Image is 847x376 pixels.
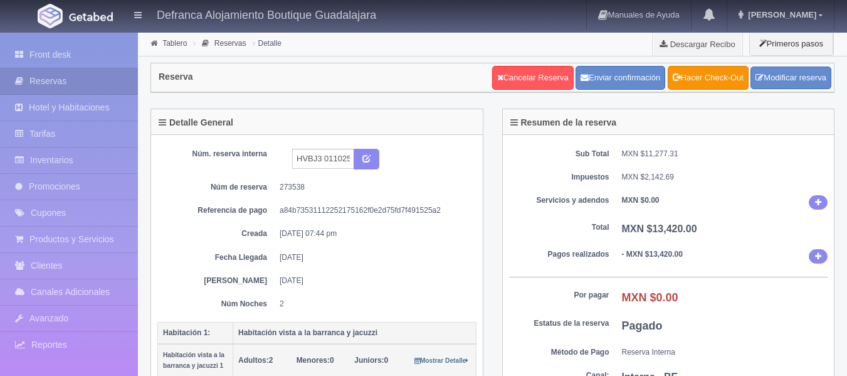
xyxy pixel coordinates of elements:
[159,118,233,127] h4: Detalle General
[163,352,224,369] small: Habitación vista a la barranca y jacuzzi 1
[38,4,63,28] img: Getabed
[622,347,828,358] dd: Reserva Interna
[509,195,609,206] dt: Servicios y adendos
[167,149,267,159] dt: Núm. reserva interna
[750,67,831,90] a: Modificar reserva
[509,249,609,260] dt: Pagos realizados
[492,66,574,90] a: Cancelar Reserva
[622,223,697,234] b: MXN $13,420.00
[622,250,683,259] b: - MXN $13,420.00
[622,172,828,183] dd: MXN $2,142.69
[622,149,828,159] dd: MXN $11,277.31
[509,172,609,183] dt: Impuestos
[162,39,187,48] a: Tablero
[509,222,609,233] dt: Total
[576,66,665,90] button: Enviar confirmación
[167,276,267,286] dt: [PERSON_NAME]
[509,347,609,358] dt: Método de Pago
[280,228,467,239] dd: [DATE] 07:44 pm
[167,252,267,263] dt: Fecha Llegada
[749,31,833,56] button: Primeros pasos
[238,356,269,365] strong: Adultos:
[414,356,469,365] a: Mostrar Detalle
[509,149,609,159] dt: Sub Total
[354,356,384,365] strong: Juniors:
[653,31,742,56] a: Descargar Recibo
[668,66,749,90] a: Hacer Check-Out
[297,356,334,365] span: 0
[745,10,816,19] span: [PERSON_NAME]
[280,205,467,216] dd: a84b73531112252175162f0e2d75fd7f491525a2
[167,299,267,309] dt: Núm Noches
[297,356,330,365] strong: Menores:
[509,318,609,329] dt: Estatus de la reserva
[238,356,273,365] span: 2
[214,39,246,48] a: Reservas
[509,290,609,301] dt: Por pagar
[69,12,113,21] img: Getabed
[280,299,467,309] dd: 2
[414,357,469,364] small: Mostrar Detalle
[250,37,285,49] li: Detalle
[280,252,467,263] dd: [DATE]
[233,322,476,344] th: Habitación vista a la barranca y jacuzzi
[354,356,388,365] span: 0
[163,328,210,337] b: Habitación 1:
[622,291,678,304] b: MXN $0.00
[622,196,660,205] b: MXN $0.00
[167,228,267,239] dt: Creada
[157,6,376,22] h4: Defranca Alojamiento Boutique Guadalajara
[280,182,467,193] dd: 273538
[510,118,617,127] h4: Resumen de la reserva
[280,276,467,286] dd: [DATE]
[167,182,267,193] dt: Núm de reserva
[622,320,663,332] b: Pagado
[167,205,267,216] dt: Referencia de pago
[159,72,193,82] h4: Reserva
